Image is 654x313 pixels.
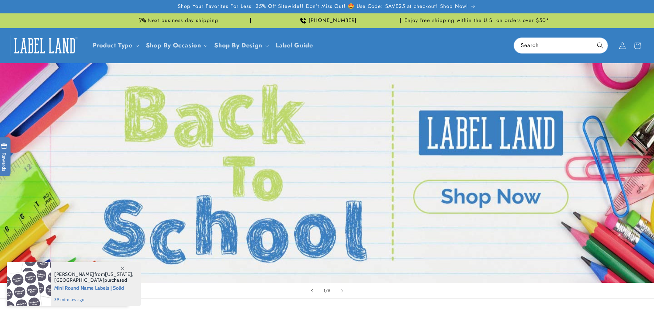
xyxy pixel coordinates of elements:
span: 1 [323,287,325,294]
div: Announcement [403,13,550,28]
a: Shop By Design [214,41,262,50]
span: [PHONE_NUMBER] [309,17,357,24]
span: Shop Your Favorites For Less: 25% Off Sitewide!! Don’t Miss Out! 🤩 Use Code: SAVE25 at checkout! ... [178,3,468,10]
div: Announcement [104,13,251,28]
img: Label Land [10,35,79,56]
span: Enjoy free shipping within the U.S. on orders over $50* [404,17,549,24]
button: Next slide [335,283,350,298]
span: from , purchased [54,271,134,283]
span: 5 [328,287,331,294]
span: Shop By Occasion [146,42,201,49]
summary: Shop By Design [210,37,271,54]
span: Next business day shipping [148,17,218,24]
span: Label Guide [276,42,313,49]
a: Label Land [8,32,82,59]
span: [PERSON_NAME] [54,271,94,277]
div: Announcement [254,13,401,28]
span: [US_STATE] [105,271,132,277]
span: [GEOGRAPHIC_DATA] [54,277,104,283]
button: Search [593,38,608,53]
a: Product Type [93,41,133,50]
a: Label Guide [272,37,317,54]
span: / [325,287,328,294]
summary: Product Type [89,37,142,54]
summary: Shop By Occasion [142,37,210,54]
span: Rewards [1,143,7,171]
button: Previous slide [305,283,320,298]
